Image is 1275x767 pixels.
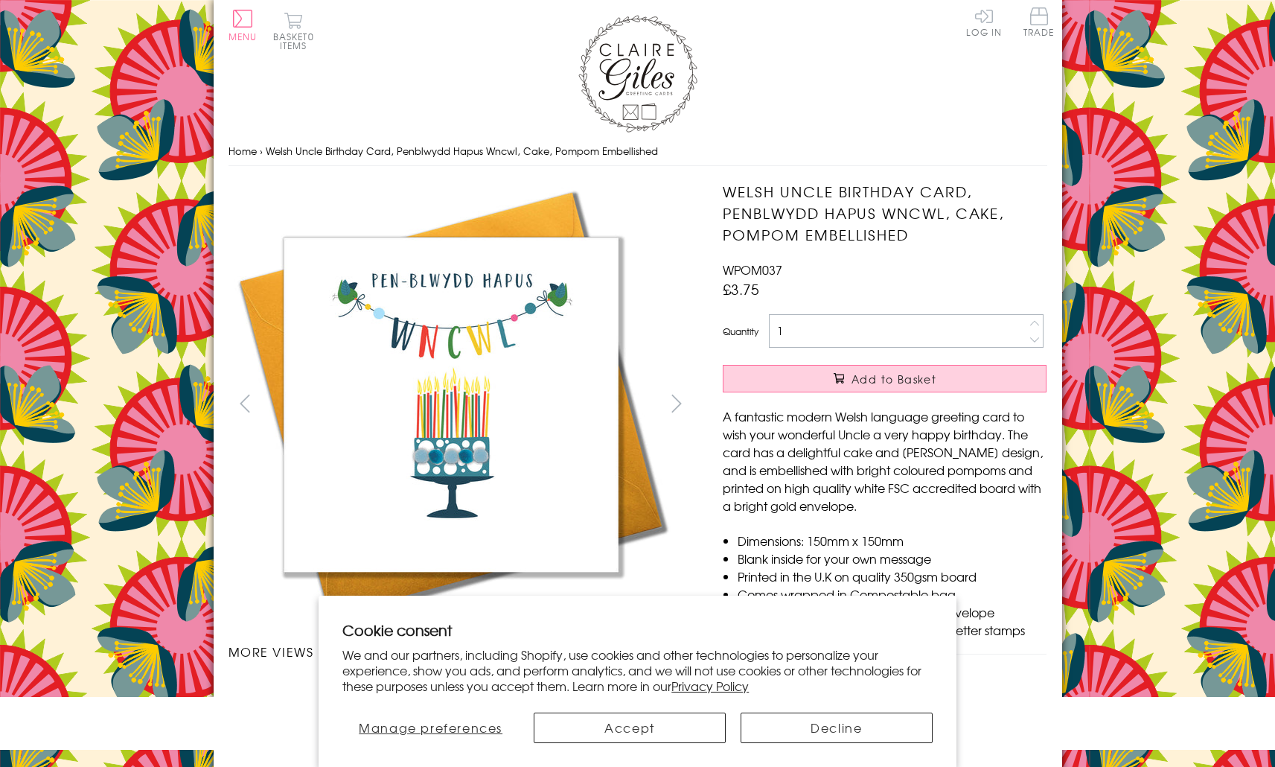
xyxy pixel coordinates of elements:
a: Privacy Policy [671,677,749,695]
span: › [260,144,263,158]
button: Add to Basket [723,365,1046,392]
button: next [659,386,693,420]
span: 0 items [280,30,314,52]
h2: Cookie consent [342,620,933,640]
a: Log In [966,7,1002,36]
li: Printed in the U.K on quality 350gsm board [738,567,1046,585]
span: Manage preferences [359,719,502,736]
p: We and our partners, including Shopify, use cookies and other technologies to personalize your ex... [342,647,933,693]
button: Menu [229,10,258,41]
button: prev [229,386,262,420]
li: Comes wrapped in Compostable bag [738,585,1046,603]
button: Basket0 items [273,12,314,50]
span: Trade [1023,7,1055,36]
span: Welsh Uncle Birthday Card, Penblwydd Hapus Wncwl, Cake, Pompom Embellished [266,144,658,158]
img: Welsh Uncle Birthday Card, Penblwydd Hapus Wncwl, Cake, Pompom Embellished [286,693,287,694]
span: Add to Basket [851,372,936,386]
button: Manage preferences [342,713,519,743]
span: Menu [229,30,258,43]
button: Decline [741,713,933,743]
li: Blank inside for your own message [738,550,1046,567]
nav: breadcrumbs [229,136,1047,167]
label: Quantity [723,325,758,338]
li: Dimensions: 150mm x 150mm [738,532,1046,550]
img: Claire Giles Greetings Cards [578,15,697,133]
a: Trade [1023,7,1055,39]
p: A fantastic modern Welsh language greeting card to wish your wonderful Uncle a very happy birthda... [723,407,1046,515]
span: £3.75 [723,279,759,299]
h1: Welsh Uncle Birthday Card, Penblwydd Hapus Wncwl, Cake, Pompom Embellished [723,181,1046,245]
h3: More views [229,643,694,661]
button: Accept [534,713,726,743]
span: WPOM037 [723,261,782,279]
a: Home [229,144,257,158]
img: Welsh Uncle Birthday Card, Penblwydd Hapus Wncwl, Cake, Pompom Embellished [229,181,675,628]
